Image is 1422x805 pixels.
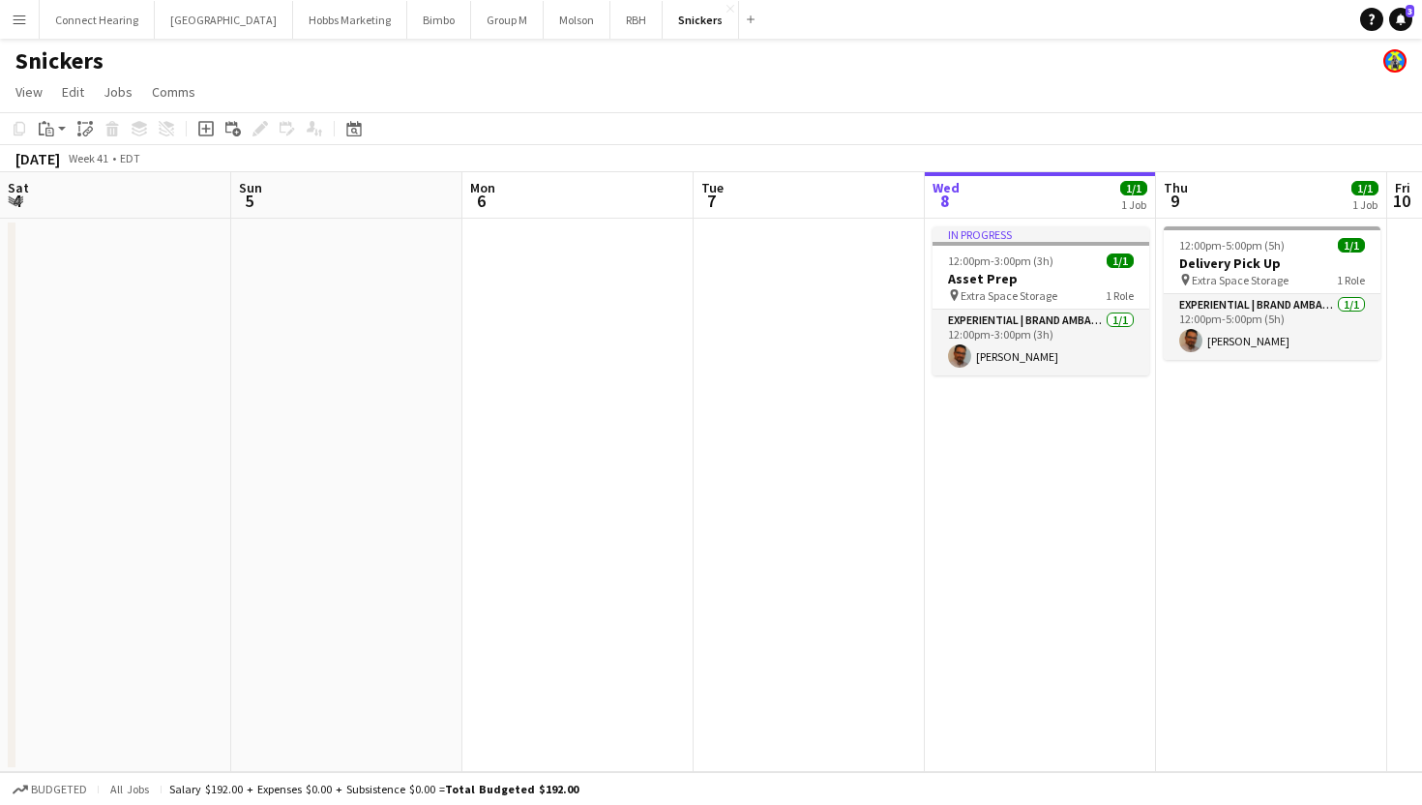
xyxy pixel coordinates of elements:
div: Salary $192.00 + Expenses $0.00 + Subsistence $0.00 = [169,782,578,796]
a: Comms [144,79,203,104]
span: 1/1 [1351,181,1378,195]
button: Hobbs Marketing [293,1,407,39]
a: Edit [54,79,92,104]
button: Molson [544,1,610,39]
div: 1 Job [1352,197,1378,212]
button: Group M [471,1,544,39]
span: Sat [8,179,29,196]
span: 1/1 [1120,181,1147,195]
span: View [15,83,43,101]
app-user-avatar: Jamie Wong [1383,49,1407,73]
span: Total Budgeted $192.00 [445,782,578,796]
h1: Snickers [15,46,104,75]
button: [GEOGRAPHIC_DATA] [155,1,293,39]
app-card-role: Experiential | Brand Ambassador1/112:00pm-5:00pm (5h)[PERSON_NAME] [1164,294,1380,360]
button: Bimbo [407,1,471,39]
span: 12:00pm-3:00pm (3h) [948,253,1053,268]
button: Snickers [663,1,739,39]
div: EDT [120,151,140,165]
span: 1 Role [1106,288,1134,303]
span: 8 [930,190,960,212]
span: 9 [1161,190,1188,212]
span: 5 [236,190,262,212]
span: 10 [1392,190,1410,212]
h3: Asset Prep [933,270,1149,287]
app-card-role: Experiential | Brand Ambassador1/112:00pm-3:00pm (3h)[PERSON_NAME] [933,310,1149,375]
h3: Delivery Pick Up [1164,254,1380,272]
span: Jobs [104,83,133,101]
span: Edit [62,83,84,101]
span: Mon [470,179,495,196]
div: [DATE] [15,149,60,168]
span: Extra Space Storage [961,288,1057,303]
span: Budgeted [31,783,87,796]
span: 12:00pm-5:00pm (5h) [1179,238,1285,253]
span: 4 [5,190,29,212]
app-job-card: In progress12:00pm-3:00pm (3h)1/1Asset Prep Extra Space Storage1 RoleExperiential | Brand Ambassa... [933,226,1149,375]
span: Wed [933,179,960,196]
span: Thu [1164,179,1188,196]
span: All jobs [106,782,153,796]
span: Comms [152,83,195,101]
button: Connect Hearing [40,1,155,39]
span: 1/1 [1338,238,1365,253]
span: Tue [701,179,724,196]
span: 1/1 [1107,253,1134,268]
a: 3 [1389,8,1412,31]
span: 7 [698,190,724,212]
span: Fri [1395,179,1410,196]
span: 3 [1406,5,1414,17]
div: In progress [933,226,1149,242]
span: 1 Role [1337,273,1365,287]
span: Week 41 [64,151,112,165]
button: RBH [610,1,663,39]
span: Sun [239,179,262,196]
div: 1 Job [1121,197,1146,212]
button: Budgeted [10,779,90,800]
app-job-card: 12:00pm-5:00pm (5h)1/1Delivery Pick Up Extra Space Storage1 RoleExperiential | Brand Ambassador1/... [1164,226,1380,360]
span: Extra Space Storage [1192,273,1289,287]
a: Jobs [96,79,140,104]
a: View [8,79,50,104]
span: 6 [467,190,495,212]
